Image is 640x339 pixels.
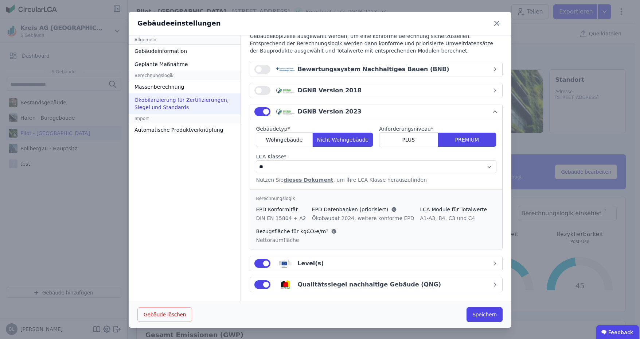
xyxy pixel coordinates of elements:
[256,125,373,132] label: audits.requiredField
[297,65,449,74] div: Bewertungssystem Nachhaltiges Bauen (BNB)
[455,136,479,143] span: PREMIUM
[467,307,503,322] button: Speichern
[129,80,241,93] div: Massenberechnung
[312,206,388,213] span: EPD Datenbanken (priorisiert)
[256,206,306,213] div: EPD Konformität
[129,45,241,58] div: Gebäudeinformation
[276,86,294,95] img: dgnb_logo-x_03lAI3.svg
[137,307,192,322] button: Gebäude löschen
[312,215,414,222] div: Ökobaudat 2024, weitere konforme EPD
[297,280,441,289] div: Qualitätssiegel nachhaltige Gebäude (QNG)
[276,280,294,289] img: qng_logo-BKTGsvz4.svg
[129,114,241,123] div: Import
[137,18,221,28] div: Gebäudeeinstellungen
[250,256,502,271] button: Level(s)
[297,86,361,95] div: DGNB Version 2018
[250,277,502,292] button: Qualitätssiegel nachhaltige Gebäude (QNG)
[256,153,496,160] label: audits.requiredField
[250,83,502,98] button: DGNB Version 2018
[256,215,306,222] div: DIN EN 15804 + A2
[420,206,487,213] div: LCA Module für Totalwerte
[129,93,241,114] div: Ökobilanzierung für Zertifizierungen, Siegel und Standards
[250,104,502,119] button: DGNB Version 2023
[420,215,487,222] div: A1-A3, B4, C3 und C4
[256,236,337,244] div: Nettoraumfläche
[297,259,324,268] div: Level(s)
[256,176,496,184] div: Nutzen Sie , um Ihre LCA Klasse herauszufinden
[250,62,502,77] button: Bewertungssystem Nachhaltiges Bauen (BNB)
[402,136,415,143] span: PLUS
[276,107,294,116] img: dgnb_logo-x_03lAI3.svg
[129,58,241,71] div: Geplante Maßnahme
[129,71,241,80] div: Berechnungslogik
[129,123,241,136] div: Automatische Produktverknüpfung
[297,107,361,116] div: DGNB Version 2023
[129,35,241,45] div: Allgemein
[317,136,369,143] span: Nicht-Wohngebäude
[250,18,503,62] div: Aktivieren Sie Zertifizierungen, Siegel oder Standards und ergänzen Sie, falls notwendig, die erf...
[284,177,333,183] a: dieses Dokument
[256,228,337,235] div: Bezugsfläche für kgCO₂e/m²
[379,125,496,132] label: audits.requiredField
[256,196,496,201] div: Berechnungslogik
[276,65,294,74] img: bnb_logo-CNxcAojW.svg
[276,259,294,268] img: levels_logo-Bv5juQb_.svg
[266,136,303,143] span: Wohngebäude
